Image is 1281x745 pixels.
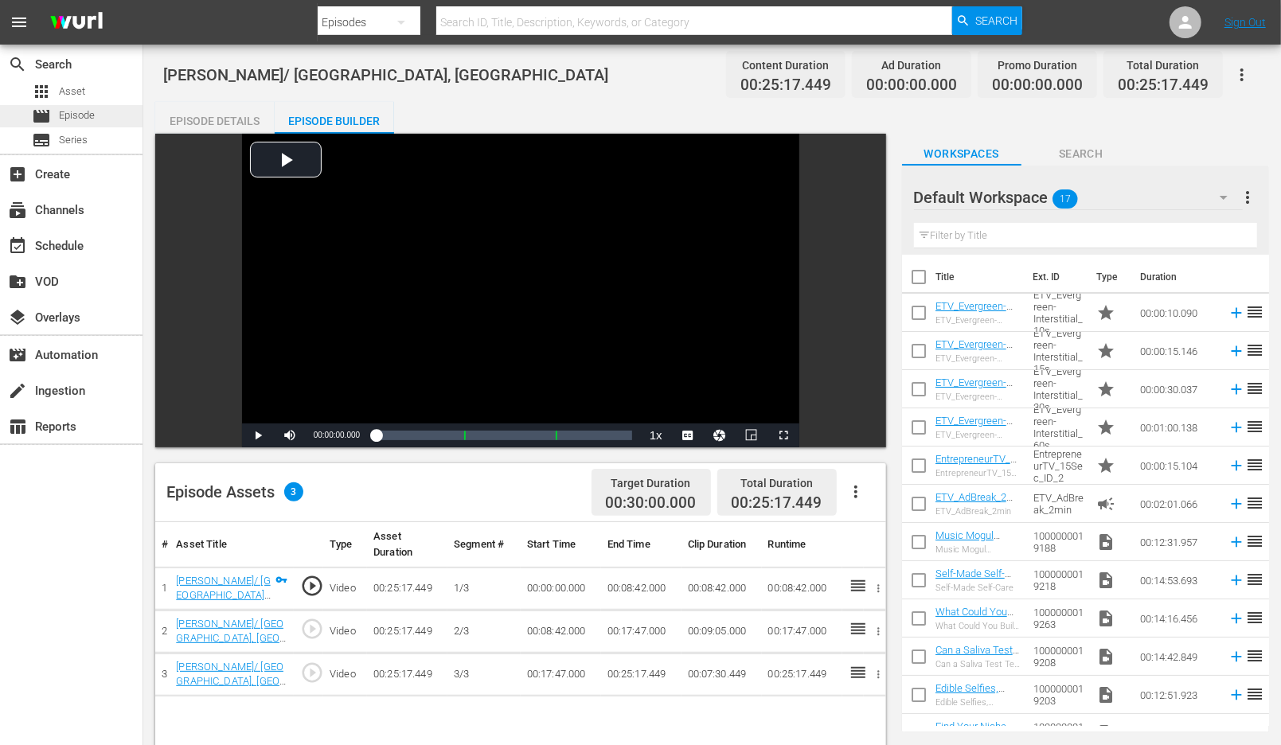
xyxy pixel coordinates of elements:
th: Type [1087,255,1131,299]
span: VOD [8,272,27,291]
th: End Time [601,522,682,568]
div: Total Duration [732,472,822,494]
td: 00:12:51.923 [1134,676,1221,714]
div: Music Mogul [PERSON_NAME] Drops Business & Life Keys [935,544,1021,555]
div: Episode Details [155,102,275,140]
div: Ad Duration [866,54,957,76]
a: What Could You Build With Another $500,000? [935,606,1018,642]
td: 1000000019203 [1027,676,1090,714]
button: Playback Rate [640,423,672,447]
th: Start Time [521,522,601,568]
span: Promo [1096,341,1115,361]
span: Reports [8,417,27,436]
td: 00:14:42.849 [1134,638,1221,676]
button: Episode Details [155,102,275,134]
div: Content Duration [740,54,831,76]
span: 00:00:00.000 [992,76,1083,95]
button: Mute [274,423,306,447]
span: Promo [1096,380,1115,399]
span: 3 [284,482,303,501]
div: Episode Builder [275,102,394,140]
span: Ingestion [8,381,27,400]
a: [PERSON_NAME]/ [GEOGRAPHIC_DATA], [GEOGRAPHIC_DATA] (1/3) [176,575,271,631]
a: [PERSON_NAME]/ [GEOGRAPHIC_DATA], [GEOGRAPHIC_DATA] (3/3) [176,661,287,702]
td: 00:08:42.000 [682,567,762,610]
span: Video [1096,685,1115,704]
td: 00:25:17.449 [367,610,447,653]
th: Asset Duration [367,522,447,568]
svg: Add to Episode [1228,457,1245,474]
td: ETV_Evergreen-Interstitial_60s [1027,408,1090,447]
span: Promo [1096,456,1115,475]
button: Picture-in-Picture [736,423,767,447]
td: ETV_Evergreen-Interstitial_10s [1027,294,1090,332]
a: Can a Saliva Test Tell You Whether He's the One? [935,644,1019,680]
td: 1000000019263 [1027,599,1090,638]
th: Duration [1131,255,1226,299]
span: 00:00:00.000 [866,76,957,95]
a: Find Your Niche [935,720,1006,732]
a: Edible Selfies, Extreme Beer Pong and More! [935,682,1006,718]
a: ETV_AdBreak_2min [935,491,1018,515]
span: reorder [1245,570,1264,589]
th: Runtime [762,522,842,568]
td: 3 [155,653,170,696]
td: 1000000019218 [1027,561,1090,599]
td: 00:08:42.000 [762,567,842,610]
span: reorder [1245,493,1264,513]
a: ETV_Evergreen-Interstitial_15s [935,338,1013,362]
div: Edible Selfies, Extreme Beer Pong and More! [935,697,1021,708]
td: 00:25:17.449 [367,653,447,696]
td: 3/3 [447,653,521,696]
span: reorder [1245,417,1264,436]
span: 17 [1053,182,1078,216]
td: 2/3 [447,610,521,653]
span: reorder [1245,685,1264,704]
td: 00:17:47.000 [762,610,842,653]
button: Jump To Time [704,423,736,447]
th: Segment # [447,522,521,568]
span: play_circle_outline [300,574,324,598]
td: 00:12:31.957 [1134,523,1221,561]
td: 00:14:53.693 [1134,561,1221,599]
svg: Add to Episode [1228,610,1245,627]
span: reorder [1245,379,1264,398]
a: Self-Made Self-Care [935,568,1011,591]
span: more_vert [1238,188,1257,207]
span: 00:25:17.449 [732,493,822,512]
a: ETV_Evergreen-Interstitial_60s [935,415,1013,439]
button: Fullscreen [767,423,799,447]
div: Progress Bar [376,431,632,440]
span: reorder [1245,723,1264,742]
span: Create [8,165,27,184]
td: 00:08:42.000 [601,567,682,610]
div: ETV_AdBreak_2min [935,506,1021,517]
button: Captions [672,423,704,447]
td: 00:00:10.090 [1134,294,1221,332]
span: Search [8,55,27,74]
span: reorder [1245,341,1264,360]
div: ETV_Evergreen-Interstitial_30s [935,392,1021,402]
td: Video [323,653,367,696]
span: reorder [1245,646,1264,665]
a: ETV_Evergreen-Interstitial_30s [935,376,1013,400]
span: Video [1096,647,1115,666]
div: ETV_Evergreen-Interstitial_10s [935,315,1021,326]
td: 00:00:15.146 [1134,332,1221,370]
td: 1000000019188 [1027,523,1090,561]
td: 00:01:00.138 [1134,408,1221,447]
div: Promo Duration [992,54,1083,76]
span: Channels [8,201,27,220]
svg: Add to Episode [1228,380,1245,398]
td: Video [323,567,367,610]
span: 00:25:17.449 [1118,76,1209,95]
span: Automation [8,345,27,365]
div: What Could You Build With Another $500,000? [935,621,1021,631]
div: Video Player [242,134,799,447]
span: Episode [32,107,51,126]
span: 00:25:17.449 [740,76,831,95]
a: EntrepreneurTV_15Sec_ID_2 [935,453,1017,477]
td: 00:00:00.000 [521,567,601,610]
td: 2 [155,610,170,653]
a: Sign Out [1224,16,1266,29]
